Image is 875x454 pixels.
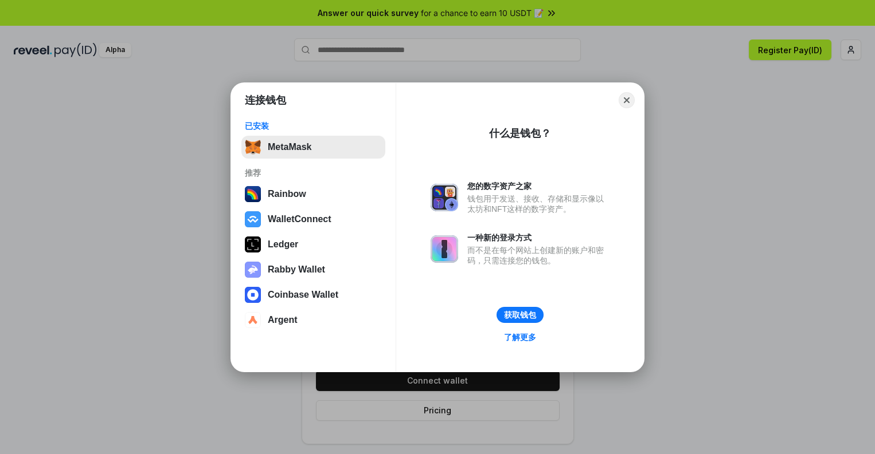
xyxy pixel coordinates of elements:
div: Rabby Wallet [268,264,325,275]
img: svg+xml,%3Csvg%20width%3D%22120%22%20height%3D%22120%22%20viewBox%3D%220%200%20120%20120%22%20fil... [245,186,261,202]
button: MetaMask [241,136,385,159]
div: 什么是钱包？ [489,127,551,140]
button: Close [619,92,635,108]
button: 获取钱包 [497,307,544,323]
img: svg+xml,%3Csvg%20width%3D%2228%22%20height%3D%2228%22%20viewBox%3D%220%200%2028%2028%22%20fill%3D... [245,287,261,303]
div: Coinbase Wallet [268,290,338,300]
img: svg+xml,%3Csvg%20fill%3D%22none%22%20height%3D%2233%22%20viewBox%3D%220%200%2035%2033%22%20width%... [245,139,261,155]
div: MetaMask [268,142,311,152]
button: Coinbase Wallet [241,283,385,306]
div: 推荐 [245,168,382,178]
h1: 连接钱包 [245,93,286,107]
img: svg+xml,%3Csvg%20xmlns%3D%22http%3A%2F%2Fwww.w3.org%2F2000%2Fsvg%22%20fill%3D%22none%22%20viewBox... [431,184,458,211]
img: svg+xml,%3Csvg%20width%3D%2228%22%20height%3D%2228%22%20viewBox%3D%220%200%2028%2028%22%20fill%3D... [245,312,261,328]
img: svg+xml,%3Csvg%20xmlns%3D%22http%3A%2F%2Fwww.w3.org%2F2000%2Fsvg%22%20fill%3D%22none%22%20viewBox... [431,235,458,263]
button: Rainbow [241,183,385,206]
div: Ledger [268,239,298,250]
img: svg+xml,%3Csvg%20xmlns%3D%22http%3A%2F%2Fwww.w3.org%2F2000%2Fsvg%22%20width%3D%2228%22%20height%3... [245,236,261,252]
img: svg+xml,%3Csvg%20width%3D%2228%22%20height%3D%2228%22%20viewBox%3D%220%200%2028%2028%22%20fill%3D... [245,211,261,227]
img: svg+xml,%3Csvg%20xmlns%3D%22http%3A%2F%2Fwww.w3.org%2F2000%2Fsvg%22%20fill%3D%22none%22%20viewBox... [245,262,261,278]
button: Ledger [241,233,385,256]
button: Rabby Wallet [241,258,385,281]
div: 您的数字资产之家 [467,181,610,191]
button: Argent [241,309,385,331]
div: 钱包用于发送、接收、存储和显示像以太坊和NFT这样的数字资产。 [467,194,610,214]
div: 获取钱包 [504,310,536,320]
a: 了解更多 [497,330,543,345]
div: 一种新的登录方式 [467,232,610,243]
div: 了解更多 [504,332,536,342]
div: 而不是在每个网站上创建新的账户和密码，只需连接您的钱包。 [467,245,610,266]
div: Argent [268,315,298,325]
button: WalletConnect [241,208,385,231]
div: 已安装 [245,121,382,131]
div: WalletConnect [268,214,331,224]
div: Rainbow [268,189,306,199]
